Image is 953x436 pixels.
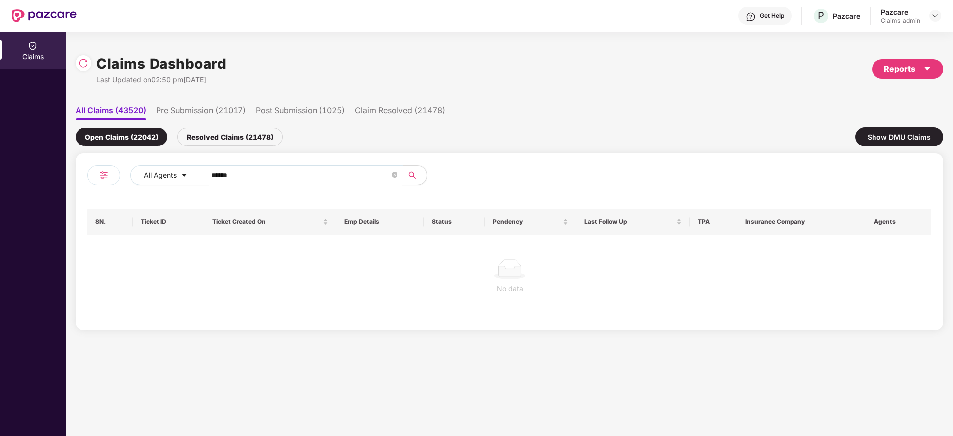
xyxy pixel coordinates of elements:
span: Pendency [493,218,561,226]
div: Open Claims (22042) [76,128,167,146]
div: Pazcare [881,7,920,17]
li: Pre Submission (21017) [156,105,246,120]
div: Reports [884,63,931,75]
button: search [402,165,427,185]
span: search [402,171,422,179]
div: Pazcare [833,11,860,21]
span: caret-down [181,172,188,180]
img: svg+xml;base64,PHN2ZyB4bWxucz0iaHR0cDovL3d3dy53My5vcmcvMjAwMC9zdmciIHdpZHRoPSIyNCIgaGVpZ2h0PSIyNC... [98,169,110,181]
div: Last Updated on 02:50 pm[DATE] [96,74,226,85]
th: Status [424,209,485,235]
li: All Claims (43520) [76,105,146,120]
span: Last Follow Up [584,218,674,226]
img: svg+xml;base64,PHN2ZyBpZD0iQ2xhaW0iIHhtbG5zPSJodHRwOi8vd3d3LnczLm9yZy8yMDAwL3N2ZyIgd2lkdGg9IjIwIi... [28,41,38,51]
th: Insurance Company [737,209,867,235]
div: Resolved Claims (21478) [177,128,283,146]
h1: Claims Dashboard [96,53,226,74]
span: Ticket Created On [212,218,321,226]
span: All Agents [144,170,177,181]
th: Pendency [485,209,576,235]
th: SN. [87,209,133,235]
li: Claim Resolved (21478) [355,105,445,120]
button: All Agentscaret-down [130,165,209,185]
img: svg+xml;base64,PHN2ZyBpZD0iRHJvcGRvd24tMzJ4MzIiIHhtbG5zPSJodHRwOi8vd3d3LnczLm9yZy8yMDAwL3N2ZyIgd2... [931,12,939,20]
div: Claims_admin [881,17,920,25]
span: caret-down [923,65,931,73]
span: close-circle [392,172,397,178]
div: Show DMU Claims [855,127,943,146]
th: Ticket ID [133,209,204,235]
img: New Pazcare Logo [12,9,77,22]
img: svg+xml;base64,PHN2ZyBpZD0iSGVscC0zMngzMiIgeG1sbnM9Imh0dHA6Ly93d3cudzMub3JnLzIwMDAvc3ZnIiB3aWR0aD... [746,12,756,22]
th: Emp Details [336,209,423,235]
th: Last Follow Up [576,209,690,235]
th: Ticket Created On [204,209,336,235]
th: TPA [690,209,737,235]
div: Get Help [760,12,784,20]
div: No data [95,283,924,294]
span: close-circle [392,171,397,180]
th: Agents [866,209,931,235]
img: svg+xml;base64,PHN2ZyBpZD0iUmVsb2FkLTMyeDMyIiB4bWxucz0iaHR0cDovL3d3dy53My5vcmcvMjAwMC9zdmciIHdpZH... [79,58,88,68]
span: P [818,10,824,22]
li: Post Submission (1025) [256,105,345,120]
